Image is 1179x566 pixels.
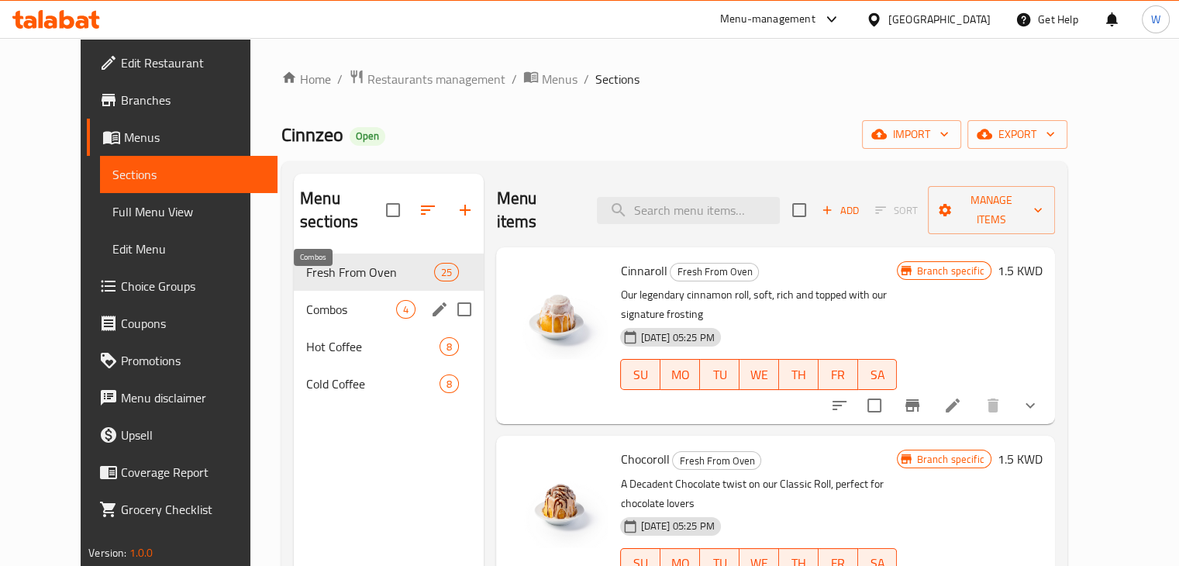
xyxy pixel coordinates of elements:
span: Open [350,129,385,143]
span: SA [864,364,891,386]
a: Menu disclaimer [87,379,278,416]
button: WE [739,359,779,390]
button: TU [700,359,739,390]
span: Fresh From Oven [673,452,760,470]
span: Upsell [121,426,265,444]
a: Branches [87,81,278,119]
span: Manage items [940,191,1043,230]
a: Coverage Report [87,454,278,491]
span: Coverage Report [121,463,265,481]
span: [DATE] 05:25 PM [634,519,720,533]
div: Combos4edit [294,291,484,328]
span: TH [785,364,812,386]
a: Edit menu item [943,396,962,415]
span: import [874,125,949,144]
span: 4 [397,302,415,317]
span: Edit Menu [112,240,265,258]
span: 25 [435,265,458,280]
a: Promotions [87,342,278,379]
li: / [584,70,589,88]
span: Select to update [858,389,891,422]
span: Branches [121,91,265,109]
button: export [967,120,1067,149]
span: Cold Coffee [306,374,440,393]
button: sort-choices [821,387,858,424]
span: Sort sections [409,192,446,229]
span: Chocoroll [620,447,669,471]
span: Select all sections [377,194,409,226]
span: Version: [88,543,126,563]
button: import [862,120,961,149]
button: MO [660,359,700,390]
button: Add [815,198,865,223]
div: [GEOGRAPHIC_DATA] [888,11,991,28]
li: / [512,70,517,88]
span: Full Menu View [112,202,265,221]
span: Add item [815,198,865,223]
span: [DATE] 05:25 PM [634,330,720,345]
li: / [337,70,343,88]
span: Branch specific [910,452,990,467]
span: Choice Groups [121,277,265,295]
h6: 1.5 KWD [998,448,1043,470]
span: MO [667,364,694,386]
span: Select section first [865,198,928,223]
nav: breadcrumb [281,69,1067,89]
span: Branch specific [910,264,990,278]
span: SU [627,364,654,386]
svg: Show Choices [1021,396,1039,415]
div: Open [350,127,385,146]
div: Cold Coffee8 [294,365,484,402]
button: Manage items [928,186,1055,234]
span: Cinnaroll [620,259,667,282]
span: 1.0.0 [129,543,153,563]
span: WE [746,364,773,386]
p: Our legendary cinnamon roll, soft, rich and topped with our signature frosting [620,285,897,324]
span: Hot Coffee [306,337,440,356]
div: Menu-management [720,10,815,29]
button: Branch-specific-item [894,387,931,424]
div: Fresh From Oven [672,451,761,470]
div: Hot Coffee8 [294,328,484,365]
p: A Decadent Chocolate twist on our Classic Roll, perfect for chocolate lovers [620,475,897,513]
span: Restaurants management [367,70,505,88]
a: Full Menu View [100,193,278,230]
a: Restaurants management [349,69,505,89]
a: Coupons [87,305,278,342]
a: Grocery Checklist [87,491,278,528]
span: Sections [112,165,265,184]
span: Edit Restaurant [121,53,265,72]
img: Cinnaroll [508,260,608,359]
a: Menus [87,119,278,156]
div: items [440,374,459,393]
h2: Menu sections [300,187,386,233]
a: Upsell [87,416,278,454]
button: SA [858,359,898,390]
button: SU [620,359,660,390]
button: TH [779,359,819,390]
span: Menus [542,70,577,88]
img: Chocoroll [508,448,608,547]
button: show more [1012,387,1049,424]
span: FR [825,364,852,386]
button: FR [819,359,858,390]
button: edit [428,298,451,321]
button: delete [974,387,1012,424]
span: Fresh From Oven [306,263,434,281]
span: 8 [440,340,458,354]
h6: 1.5 KWD [998,260,1043,281]
a: Choice Groups [87,267,278,305]
a: Home [281,70,331,88]
a: Edit Menu [100,230,278,267]
div: items [434,263,459,281]
input: search [597,197,780,224]
span: export [980,125,1055,144]
h2: Menu items [496,187,577,233]
span: Combos [306,300,396,319]
div: Fresh From Oven [670,263,759,281]
a: Sections [100,156,278,193]
span: Fresh From Oven [671,263,758,281]
span: Grocery Checklist [121,500,265,519]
